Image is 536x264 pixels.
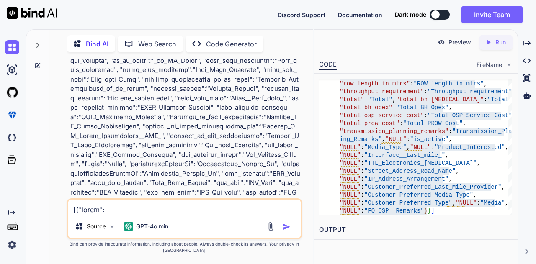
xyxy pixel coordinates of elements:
[340,184,361,190] span: "NULL"
[403,120,463,127] span: "Total_PROW_Cost"
[449,128,452,135] span: :
[431,208,435,214] span: ]
[477,200,480,206] span: :
[448,38,471,46] p: Preview
[124,222,133,231] img: GPT-4o mini
[410,136,448,143] span: "is_active"
[392,104,396,111] span: :
[407,144,410,151] span: ,
[5,85,19,100] img: githubLight
[361,208,364,214] span: :
[410,144,431,151] span: "NULL"
[414,80,484,87] span: "ROW_length_in_mtrs"
[386,136,407,143] span: "NULL"
[452,128,519,135] span: "Transmission_Plann
[266,222,276,231] img: attachment
[452,200,456,206] span: ,
[424,88,428,95] span: :
[340,120,399,127] span: "total_prow_cost"
[314,220,517,240] h2: OUTPUT
[364,144,407,151] span: "Media_Type"
[278,10,325,19] button: Discord Support
[382,136,385,143] span: ,
[338,10,382,19] button: Documentation
[474,192,477,198] span: ,
[361,200,364,206] span: :
[477,160,480,167] span: ,
[449,104,452,111] span: ,
[340,88,424,95] span: "throughput_requirement"
[136,222,172,231] p: GPT-4o min..
[495,38,506,46] p: Run
[424,112,428,119] span: :
[206,39,257,49] p: Code Generator
[364,208,424,214] span: "FO_OSP__Remarks"
[361,184,364,190] span: :
[340,128,448,135] span: "transmission_planning_remarks"
[364,168,456,174] span: "Street_Address_Road_Name"
[505,144,508,151] span: ,
[361,176,364,182] span: :
[505,61,513,68] img: chevron down
[456,200,477,206] span: "NULL"
[340,152,361,159] span: "NULL"
[502,184,505,190] span: ,
[67,241,302,254] p: Bind can provide inaccurate information, including about people. Always double-check its answers....
[435,144,505,151] span: "Product_Interested"
[361,152,364,159] span: :
[319,60,337,70] div: CODE
[5,108,19,122] img: premium
[364,152,445,159] span: "Interface__Last_mile_"
[463,120,466,127] span: ,
[340,80,410,87] span: "row_length_in_mtrs"
[424,208,428,214] span: }
[428,208,431,214] span: }
[364,192,473,198] span: "Customer_Preferred_Media_Type"
[407,136,410,143] span: :
[477,61,502,69] span: FileName
[364,200,452,206] span: "Customer_Preferred_Type"
[5,131,19,145] img: darkCloudIdeIcon
[340,200,361,206] span: "NULL"
[431,144,435,151] span: :
[282,223,291,231] img: icon
[484,96,487,103] span: :
[428,88,512,95] span: "Throughput_requirement"
[5,238,19,252] img: settings
[278,11,325,18] span: Discord Support
[5,63,19,77] img: ai-studio
[445,152,448,159] span: ,
[428,112,512,119] span: "Total_OSP_Service_Cost"
[7,7,57,19] img: Bind AI
[340,104,392,111] span: "total_bh_opex"
[340,176,361,182] span: "NULL"
[449,136,452,143] span: ,
[438,38,445,46] img: preview
[361,192,364,198] span: :
[5,40,19,54] img: chat
[392,96,396,103] span: ,
[364,96,368,103] span: :
[361,168,364,174] span: :
[364,160,477,167] span: "TTL_Electronics_[MEDICAL_DATA]"
[340,160,361,167] span: "NULL"
[340,136,382,143] span: ing_Remarks"
[340,96,364,103] span: "total"
[505,200,508,206] span: ,
[396,104,449,111] span: "Total_BH_Opex"
[340,208,361,214] span: "NULL"
[361,160,364,167] span: :
[410,80,413,87] span: :
[338,11,382,18] span: Documentation
[512,112,515,119] span: ,
[340,112,424,119] span: "total_osp_service_cost"
[86,39,108,49] p: Bind AI
[368,96,393,103] span: "Total"
[449,176,452,182] span: ,
[340,144,361,151] span: "NULL"
[361,144,364,151] span: :
[364,184,502,190] span: "Customer_Preferred_Last_Mile_Provider"
[396,96,484,103] span: "total_bh_[MEDICAL_DATA]"
[395,10,426,19] span: Dark mode
[340,168,361,174] span: "NULL"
